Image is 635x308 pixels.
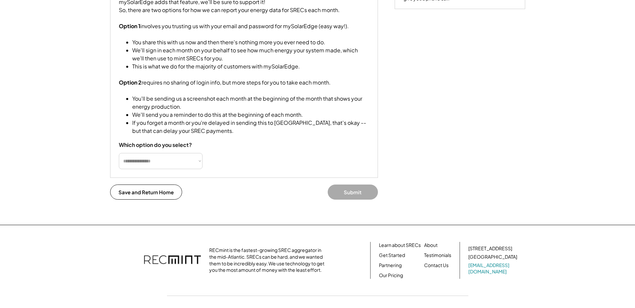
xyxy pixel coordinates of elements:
[132,46,369,62] li: We'll sign in each month on your behalf to see how much energy your system made, which we'll then...
[379,262,402,269] a: Partnering
[379,272,403,279] a: Our Pricing
[132,95,369,111] li: You'll be sending us a screenshot each month at the beginning of the month that shows your energy...
[424,252,451,259] a: Testimonials
[424,262,449,269] a: Contact Us
[328,185,378,200] button: Submit
[468,245,512,252] div: [STREET_ADDRESS]
[468,254,517,260] div: [GEOGRAPHIC_DATA]
[132,111,369,119] li: We'll send you a reminder to do this at the beginning of each month.
[119,79,142,86] strong: Option 2
[119,22,140,30] strong: Option 1
[379,242,421,249] a: Learn about SRECs
[379,252,405,259] a: Get Started
[119,142,192,149] div: Which option do you select?
[468,262,519,275] a: [EMAIL_ADDRESS][DOMAIN_NAME]
[132,38,369,46] li: You share this with us now and then there's nothing more you ever need to do.
[132,119,369,135] li: If you forget a month or you're delayed in sending this to [GEOGRAPHIC_DATA], that's okay -- but ...
[132,62,369,70] li: This is what we do for the majority of customers with mySolarEdge.
[144,249,201,272] img: recmint-logotype%403x.png
[209,247,328,273] div: RECmint is the fastest-growing SREC aggregator in the mid-Atlantic. SRECs can be hard, and we wan...
[110,185,182,200] button: Save and Return Home
[424,242,438,249] a: About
